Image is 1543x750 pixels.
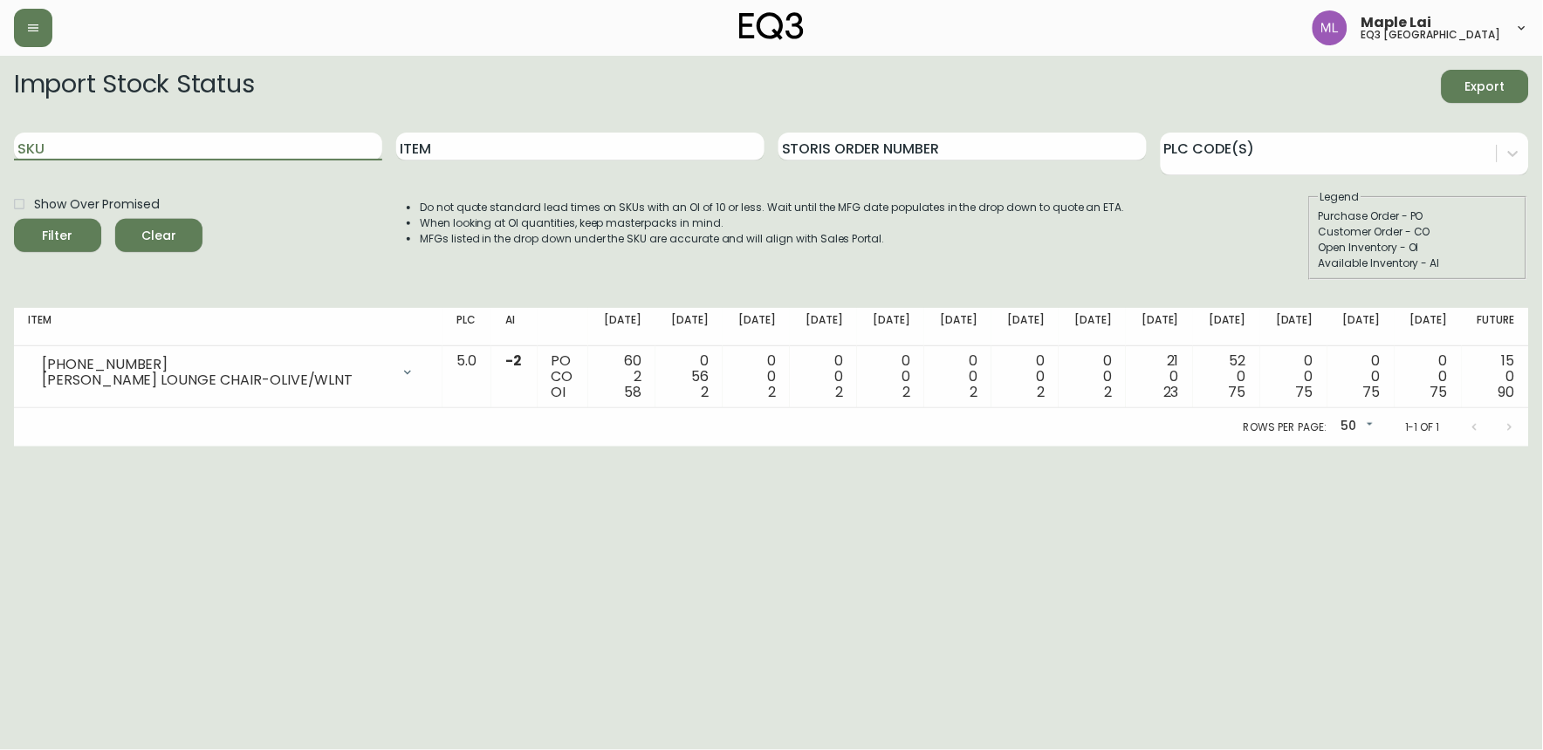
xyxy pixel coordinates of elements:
[552,382,566,402] span: OI
[1462,308,1529,346] th: Future
[442,308,492,346] th: PLC
[420,215,1125,231] li: When looking at OI quantities, keep masterpacks in mind.
[970,382,977,402] span: 2
[624,382,641,402] span: 58
[505,351,522,371] span: -2
[588,308,655,346] th: [DATE]
[1140,353,1179,400] div: 21 0
[552,353,575,400] div: PO CO
[1296,382,1313,402] span: 75
[129,225,189,247] span: Clear
[491,308,537,346] th: AI
[857,308,924,346] th: [DATE]
[1260,308,1327,346] th: [DATE]
[420,200,1125,215] li: Do not quote standard lead times on SKUs with an OI of 10 or less. Wait until the MFG date popula...
[1430,382,1448,402] span: 75
[835,382,843,402] span: 2
[790,308,857,346] th: [DATE]
[723,308,790,346] th: [DATE]
[43,225,73,247] div: Filter
[1361,16,1432,30] span: Maple Lai
[1498,382,1515,402] span: 90
[1037,382,1045,402] span: 2
[1395,308,1462,346] th: [DATE]
[1405,419,1440,435] p: 1-1 of 1
[1229,382,1246,402] span: 75
[1341,353,1381,400] div: 0 0
[115,219,202,252] button: Clear
[14,219,101,252] button: Filter
[1319,240,1518,256] div: Open Inventory - OI
[1476,353,1515,400] div: 15 0
[34,195,159,214] span: Show Over Promised
[1361,30,1501,40] h5: eq3 [GEOGRAPHIC_DATA]
[1363,382,1381,402] span: 75
[1319,189,1361,205] legend: Legend
[902,382,910,402] span: 2
[1274,353,1313,400] div: 0 0
[701,382,709,402] span: 2
[1073,353,1112,400] div: 0 0
[14,308,442,346] th: Item
[739,12,804,40] img: logo
[1313,10,1348,45] img: 61e28cffcf8cc9f4e300d877dd684943
[924,308,991,346] th: [DATE]
[1319,208,1518,224] div: Purchase Order - PO
[14,70,254,103] h2: Import Stock Status
[737,353,776,400] div: 0 0
[991,308,1059,346] th: [DATE]
[602,353,641,400] div: 60 2
[1244,419,1327,435] p: Rows per page:
[1327,308,1395,346] th: [DATE]
[938,353,977,400] div: 0 0
[42,372,390,388] div: [PERSON_NAME] LOUNGE CHAIR-OLIVE/WLNT
[1163,382,1179,402] span: 23
[1005,353,1045,400] div: 0 0
[768,382,776,402] span: 2
[655,308,723,346] th: [DATE]
[420,231,1125,247] li: MFGs listed in the drop down under the SKU are accurate and will align with Sales Portal.
[1319,256,1518,271] div: Available Inventory - AI
[1409,353,1448,400] div: 0 0
[1319,224,1518,240] div: Customer Order - CO
[1456,76,1515,98] span: Export
[804,353,843,400] div: 0 0
[871,353,910,400] div: 0 0
[1104,382,1112,402] span: 2
[1059,308,1126,346] th: [DATE]
[1334,412,1377,441] div: 50
[42,357,390,372] div: [PHONE_NUMBER]
[1207,353,1246,400] div: 52 0
[442,346,492,408] td: 5.0
[28,353,429,392] div: [PHONE_NUMBER][PERSON_NAME] LOUNGE CHAIR-OLIVE/WLNT
[1126,308,1193,346] th: [DATE]
[1442,70,1529,103] button: Export
[1193,308,1260,346] th: [DATE]
[669,353,709,400] div: 0 56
